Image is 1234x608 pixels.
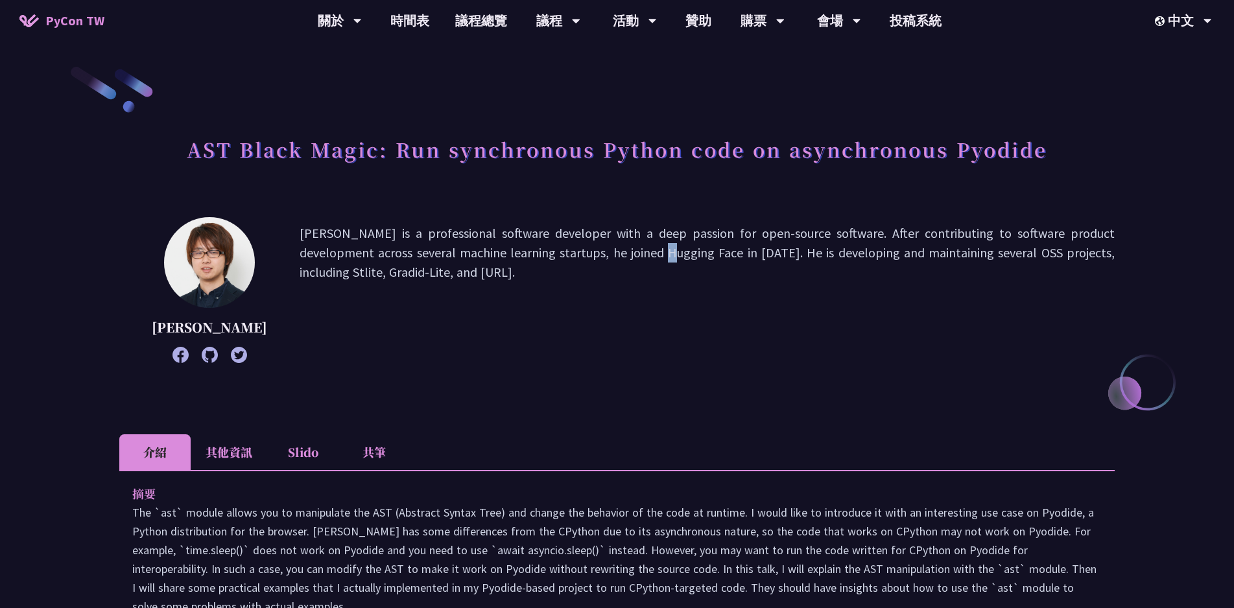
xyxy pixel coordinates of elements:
li: 介紹 [119,434,191,470]
p: [PERSON_NAME] is a professional software developer with a deep passion for open-source software. ... [300,224,1115,357]
img: Yuichiro Tachibana [164,217,255,308]
p: 摘要 [132,484,1076,503]
h1: AST Black Magic: Run synchronous Python code on asynchronous Pyodide [187,130,1047,169]
span: PyCon TW [45,11,104,30]
img: Home icon of PyCon TW 2025 [19,14,39,27]
p: [PERSON_NAME] [152,318,267,337]
li: 共筆 [338,434,410,470]
img: Locale Icon [1155,16,1168,26]
li: 其他資訊 [191,434,267,470]
a: PyCon TW [6,5,117,37]
li: Slido [267,434,338,470]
